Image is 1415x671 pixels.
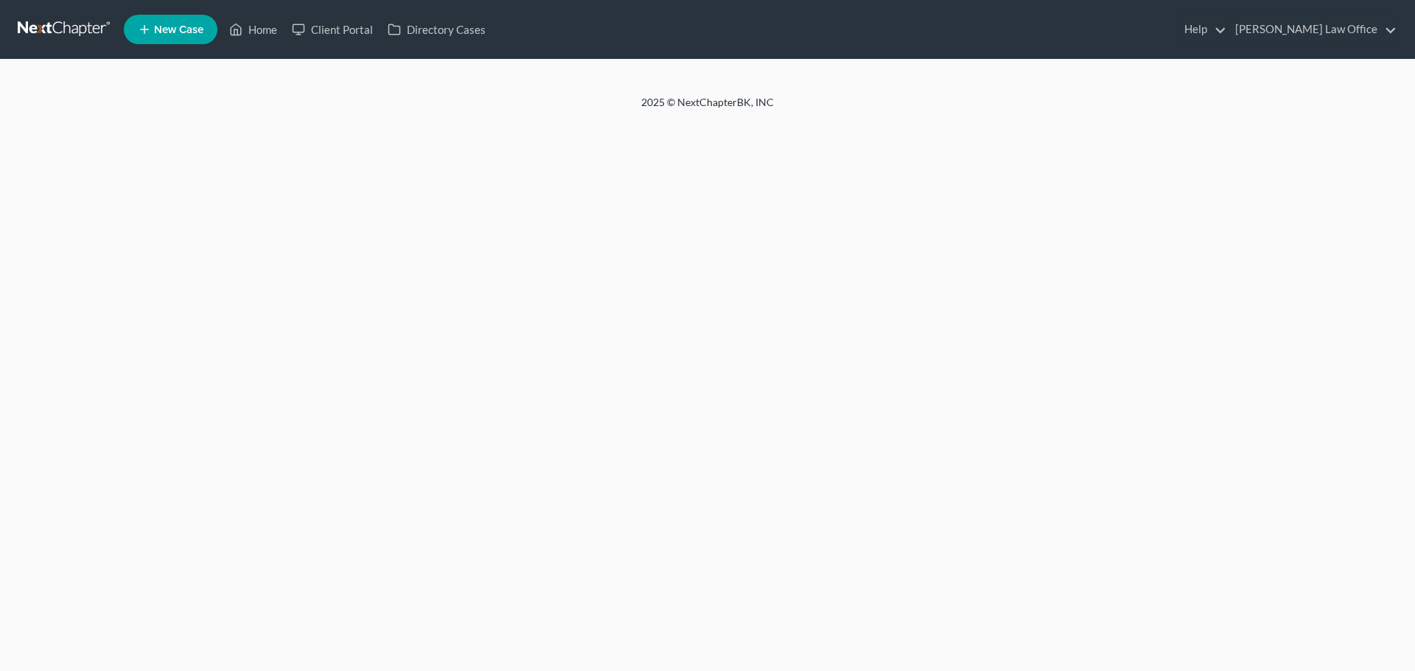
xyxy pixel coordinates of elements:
[1228,16,1397,43] a: [PERSON_NAME] Law Office
[1177,16,1226,43] a: Help
[124,15,217,44] new-legal-case-button: New Case
[380,16,493,43] a: Directory Cases
[284,16,380,43] a: Client Portal
[287,95,1128,122] div: 2025 © NextChapterBK, INC
[222,16,284,43] a: Home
